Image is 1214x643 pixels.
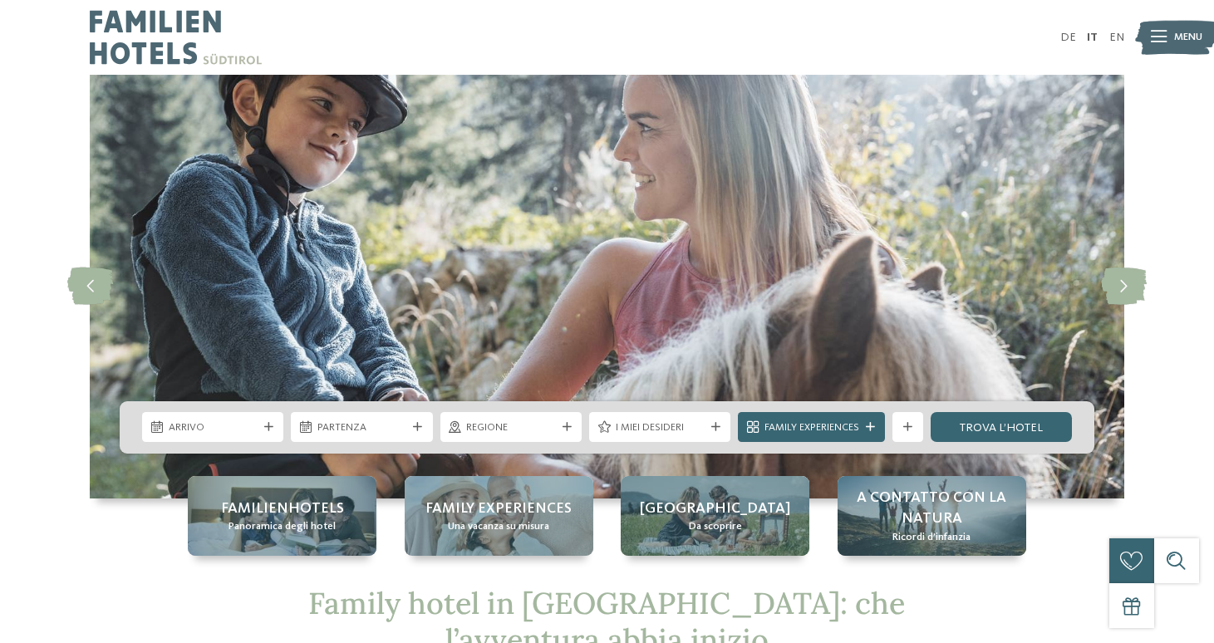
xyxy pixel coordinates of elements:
span: Regione [466,420,555,435]
span: Una vacanza su misura [448,519,549,534]
span: Panoramica degli hotel [229,519,336,534]
span: Arrivo [169,420,258,435]
a: Family hotel in Trentino Alto Adige: la vacanza ideale per grandi e piccini A contatto con la nat... [838,476,1026,556]
a: IT [1087,32,1098,43]
a: DE [1060,32,1076,43]
a: Family hotel in Trentino Alto Adige: la vacanza ideale per grandi e piccini Family experiences Un... [405,476,593,556]
span: Partenza [317,420,406,435]
a: EN [1109,32,1124,43]
span: Menu [1174,30,1202,45]
img: Family hotel in Trentino Alto Adige: la vacanza ideale per grandi e piccini [90,75,1124,498]
span: Familienhotels [221,498,344,519]
span: A contatto con la natura [853,488,1011,529]
span: [GEOGRAPHIC_DATA] [640,498,790,519]
a: Family hotel in Trentino Alto Adige: la vacanza ideale per grandi e piccini Familienhotels Panora... [188,476,376,556]
a: trova l’hotel [931,412,1072,442]
span: Ricordi d’infanzia [892,530,971,545]
span: Family experiences [425,498,572,519]
a: Family hotel in Trentino Alto Adige: la vacanza ideale per grandi e piccini [GEOGRAPHIC_DATA] Da ... [621,476,809,556]
span: Family Experiences [764,420,859,435]
span: Da scoprire [689,519,742,534]
span: I miei desideri [616,420,705,435]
